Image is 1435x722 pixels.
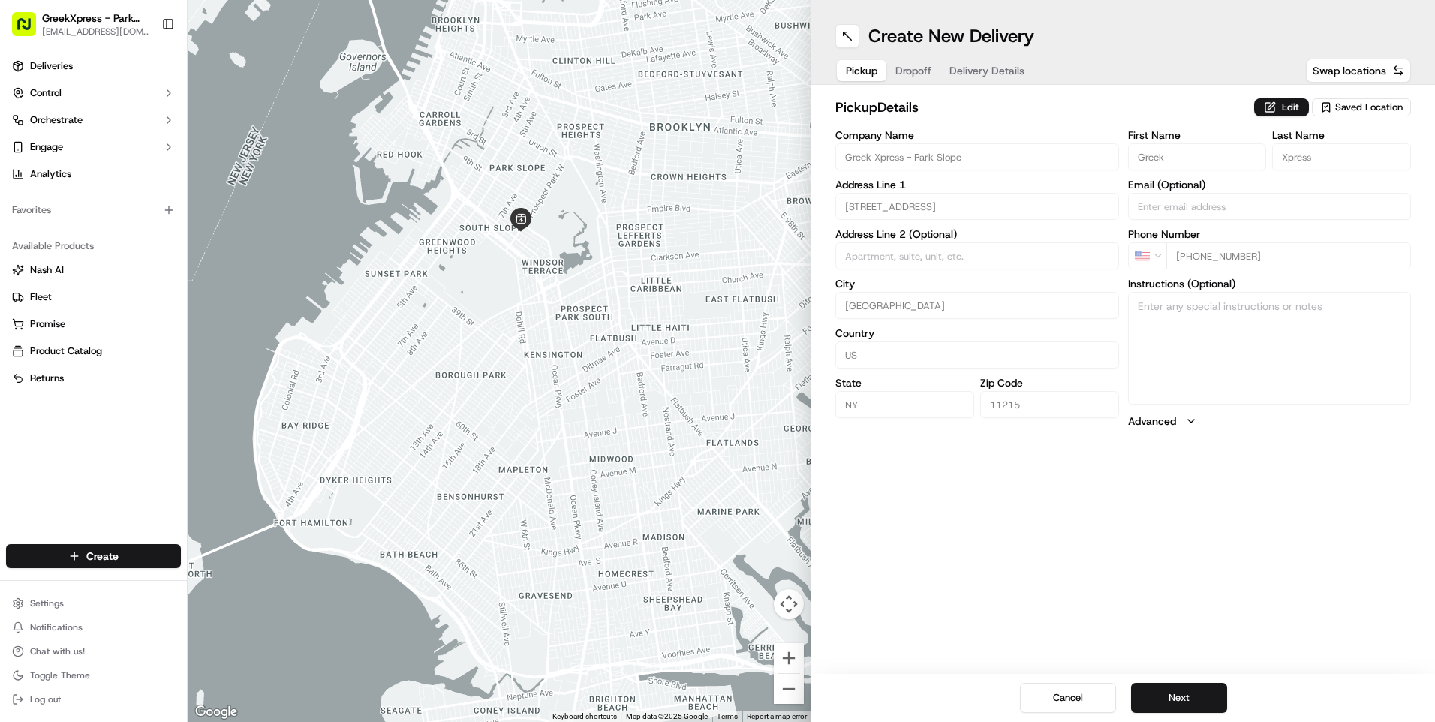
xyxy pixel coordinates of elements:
[142,295,241,310] span: API Documentation
[6,617,181,638] button: Notifications
[835,97,1245,118] h2: pickup Details
[717,712,738,720] a: Terms (opens in new tab)
[1128,193,1412,220] input: Enter email address
[30,167,71,181] span: Analytics
[30,295,115,310] span: Knowledge Base
[47,233,122,245] span: [PERSON_NAME]
[125,233,130,245] span: •
[149,332,182,343] span: Pylon
[6,312,181,336] button: Promise
[835,378,974,388] label: State
[30,140,63,154] span: Engage
[30,86,62,100] span: Control
[30,233,42,245] img: 1736555255976-a54dd68f-1ca7-489b-9aae-adbdc363a1c4
[835,143,1119,170] input: Enter company name
[6,6,155,42] button: GreekXpress - Park Slope[EMAIL_ADDRESS][DOMAIN_NAME]
[626,712,708,720] span: Map data ©2025 Google
[1128,414,1176,429] label: Advanced
[1272,130,1411,140] label: Last Name
[774,589,804,619] button: Map camera controls
[552,711,617,722] button: Keyboard shortcuts
[980,378,1119,388] label: Zip Code
[774,674,804,704] button: Zoom out
[835,391,974,418] input: Enter state
[30,621,83,633] span: Notifications
[1306,59,1411,83] button: Swap locations
[42,26,149,38] button: [EMAIL_ADDRESS][DOMAIN_NAME]
[835,130,1119,140] label: Company Name
[127,296,139,308] div: 💻
[12,344,175,358] a: Product Catalog
[191,702,241,722] img: Google
[30,317,65,331] span: Promise
[6,593,181,614] button: Settings
[835,179,1119,190] label: Address Line 1
[30,372,64,385] span: Returns
[774,643,804,673] button: Zoom in
[9,289,121,316] a: 📗Knowledge Base
[30,344,102,358] span: Product Catalog
[6,54,181,78] a: Deliveries
[15,143,42,170] img: 1736555255976-a54dd68f-1ca7-489b-9aae-adbdc363a1c4
[6,234,181,258] div: Available Products
[32,143,59,170] img: 8016278978528_b943e370aa5ada12b00a_72.png
[30,597,64,609] span: Settings
[12,317,175,331] a: Promise
[868,24,1034,48] h1: Create New Delivery
[1020,683,1116,713] button: Cancel
[133,233,164,245] span: [DATE]
[1254,98,1309,116] button: Edit
[6,641,181,662] button: Chat with us!
[15,218,39,242] img: Brigitte Vinadas
[1131,683,1227,713] button: Next
[1272,143,1411,170] input: Enter last name
[30,59,73,73] span: Deliveries
[1128,229,1412,239] label: Phone Number
[835,292,1119,319] input: Enter city
[1128,278,1412,289] label: Instructions (Optional)
[30,113,83,127] span: Orchestrate
[255,148,273,166] button: Start new chat
[68,158,206,170] div: We're available if you need us!
[1335,101,1403,114] span: Saved Location
[12,372,175,385] a: Returns
[15,15,45,45] img: Nash
[30,290,52,304] span: Fleet
[895,63,931,78] span: Dropoff
[15,195,101,207] div: Past conversations
[949,63,1024,78] span: Delivery Details
[835,229,1119,239] label: Address Line 2 (Optional)
[6,366,181,390] button: Returns
[1166,242,1412,269] input: Enter phone number
[68,143,246,158] div: Start new chat
[39,97,270,113] input: Got a question? Start typing here...
[6,108,181,132] button: Orchestrate
[86,549,119,564] span: Create
[1313,63,1386,78] span: Swap locations
[6,285,181,309] button: Fleet
[12,263,175,277] a: Nash AI
[6,135,181,159] button: Engage
[1312,97,1411,118] button: Saved Location
[6,689,181,710] button: Log out
[30,645,85,657] span: Chat with us!
[12,290,175,304] a: Fleet
[15,60,273,84] p: Welcome 👋
[6,665,181,686] button: Toggle Theme
[121,289,247,316] a: 💻API Documentation
[15,296,27,308] div: 📗
[233,192,273,210] button: See all
[42,11,149,26] button: GreekXpress - Park Slope
[1128,143,1267,170] input: Enter first name
[6,198,181,222] div: Favorites
[835,341,1119,369] input: Enter country
[191,702,241,722] a: Open this area in Google Maps (opens a new window)
[1128,414,1412,429] button: Advanced
[835,193,1119,220] input: Enter address
[1128,179,1412,190] label: Email (Optional)
[846,63,877,78] span: Pickup
[747,712,807,720] a: Report a map error
[30,669,90,681] span: Toggle Theme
